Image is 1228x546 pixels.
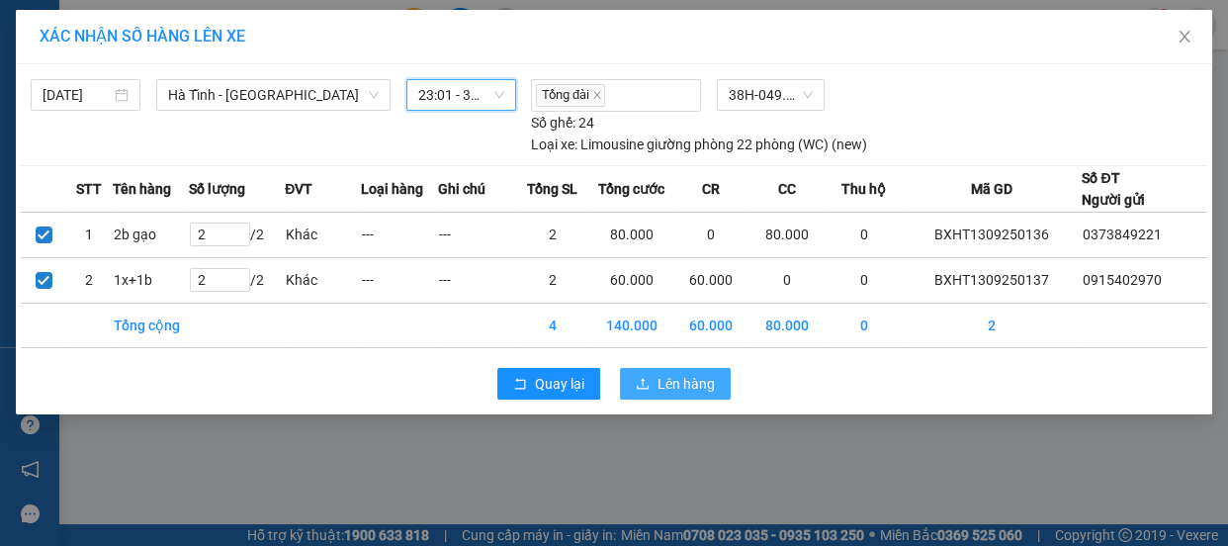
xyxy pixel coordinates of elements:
span: close [1177,29,1192,45]
td: 140.000 [590,303,672,347]
td: 0 [672,212,748,257]
span: ĐVT [285,178,312,200]
td: 0 [826,257,902,303]
td: 2 [66,257,112,303]
td: / 2 [189,212,285,257]
td: 0 [826,303,902,347]
td: BXHT1309250137 [902,257,1082,303]
td: --- [361,212,437,257]
span: Quay lại [535,373,584,395]
td: --- [438,257,514,303]
td: 2 [514,257,590,303]
span: Tổng cước [598,178,664,200]
td: --- [438,212,514,257]
td: 0 [826,212,902,257]
td: 80.000 [749,303,826,347]
td: / 2 [189,257,285,303]
td: BXHT1309250136 [902,212,1082,257]
td: 1x+1b [113,257,189,303]
td: 80.000 [590,212,672,257]
div: Limousine giường phòng 22 phòng (WC) (new) [531,134,867,155]
td: Khác [285,212,361,257]
span: 23:01 - 38H-049.57 [418,80,504,110]
td: 80.000 [749,212,826,257]
div: 24 [531,112,594,134]
td: 2 [902,303,1082,347]
span: Tên hàng [113,178,171,200]
span: Tổng đài [536,84,605,107]
span: Số ghế: [531,112,575,134]
span: upload [636,377,650,393]
td: 1 [66,212,112,257]
td: 60.000 [672,303,748,347]
span: Lên hàng [658,373,715,395]
td: 2 [514,212,590,257]
span: XÁC NHẬN SỐ HÀNG LÊN XE [40,27,245,45]
span: Mã GD [971,178,1012,200]
span: Hà Tĩnh - Hà Nội [168,80,379,110]
span: Loại xe: [531,134,577,155]
span: CC [778,178,796,200]
span: 0915402970 [1083,272,1162,288]
td: 2b gạo [113,212,189,257]
span: down [368,89,380,101]
td: Khác [285,257,361,303]
span: 0373849221 [1083,227,1162,242]
span: 38H-049.57 [729,80,813,110]
div: Số ĐT Người gửi [1082,167,1145,211]
td: 60.000 [590,257,672,303]
input: 13/09/2025 [43,84,111,106]
span: Loại hàng [361,178,423,200]
span: Số lượng [189,178,245,200]
button: Close [1157,10,1212,65]
td: 60.000 [672,257,748,303]
td: --- [361,257,437,303]
span: rollback [513,377,527,393]
span: Tổng SL [526,178,576,200]
span: Ghi chú [438,178,485,200]
button: rollbackQuay lại [497,368,600,400]
td: Tổng cộng [113,303,189,347]
td: 4 [514,303,590,347]
span: Thu hộ [840,178,885,200]
span: STT [76,178,102,200]
span: CR [702,178,720,200]
button: uploadLên hàng [620,368,731,400]
td: 0 [749,257,826,303]
span: close [592,90,602,100]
